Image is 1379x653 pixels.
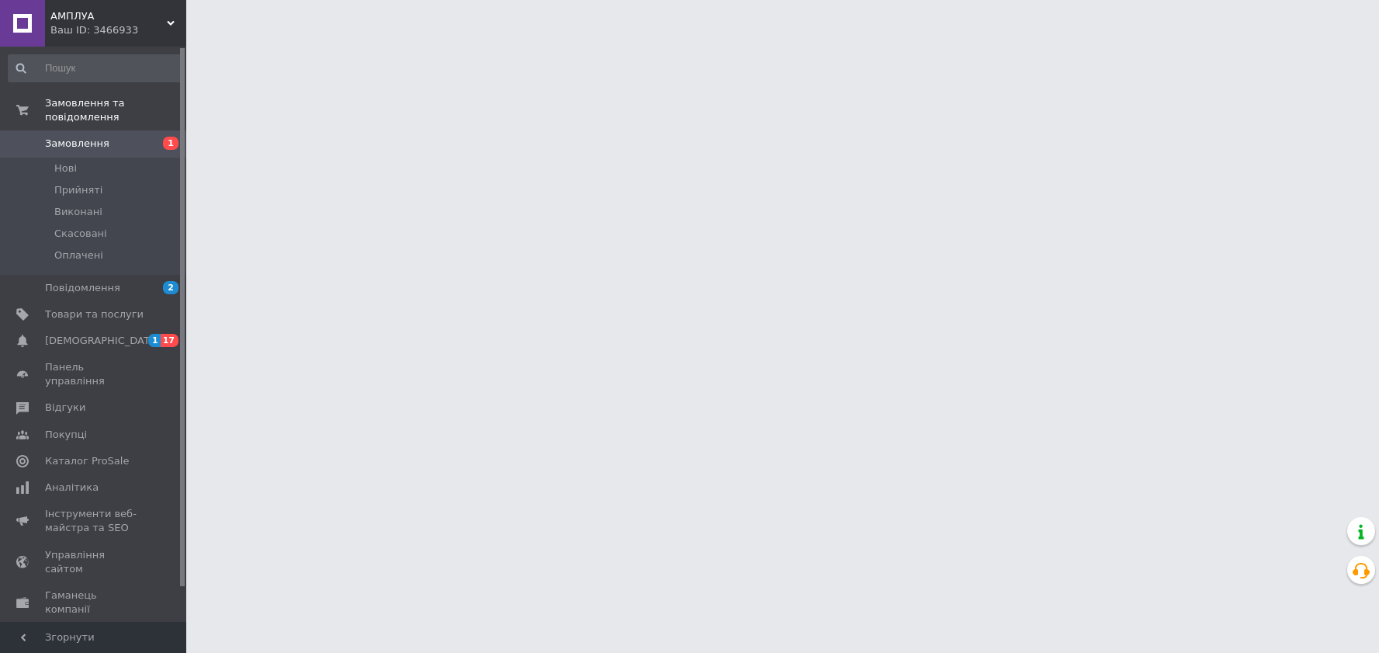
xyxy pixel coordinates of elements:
[54,248,103,262] span: Оплачені
[54,162,77,175] span: Нові
[161,334,178,347] span: 17
[45,334,160,348] span: [DEMOGRAPHIC_DATA]
[54,205,102,219] span: Виконані
[8,54,183,82] input: Пошук
[45,548,144,576] span: Управління сайтом
[54,183,102,197] span: Прийняті
[45,401,85,415] span: Відгуки
[45,428,87,442] span: Покупці
[45,481,99,495] span: Аналітика
[45,307,144,321] span: Товари та послуги
[54,227,107,241] span: Скасовані
[163,281,178,294] span: 2
[45,454,129,468] span: Каталог ProSale
[45,589,144,617] span: Гаманець компанії
[148,334,161,347] span: 1
[45,137,109,151] span: Замовлення
[163,137,178,150] span: 1
[45,507,144,535] span: Інструменти веб-майстра та SEO
[50,9,167,23] span: АМПЛУА
[50,23,186,37] div: Ваш ID: 3466933
[45,281,120,295] span: Повідомлення
[45,96,186,124] span: Замовлення та повідомлення
[45,360,144,388] span: Панель управління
